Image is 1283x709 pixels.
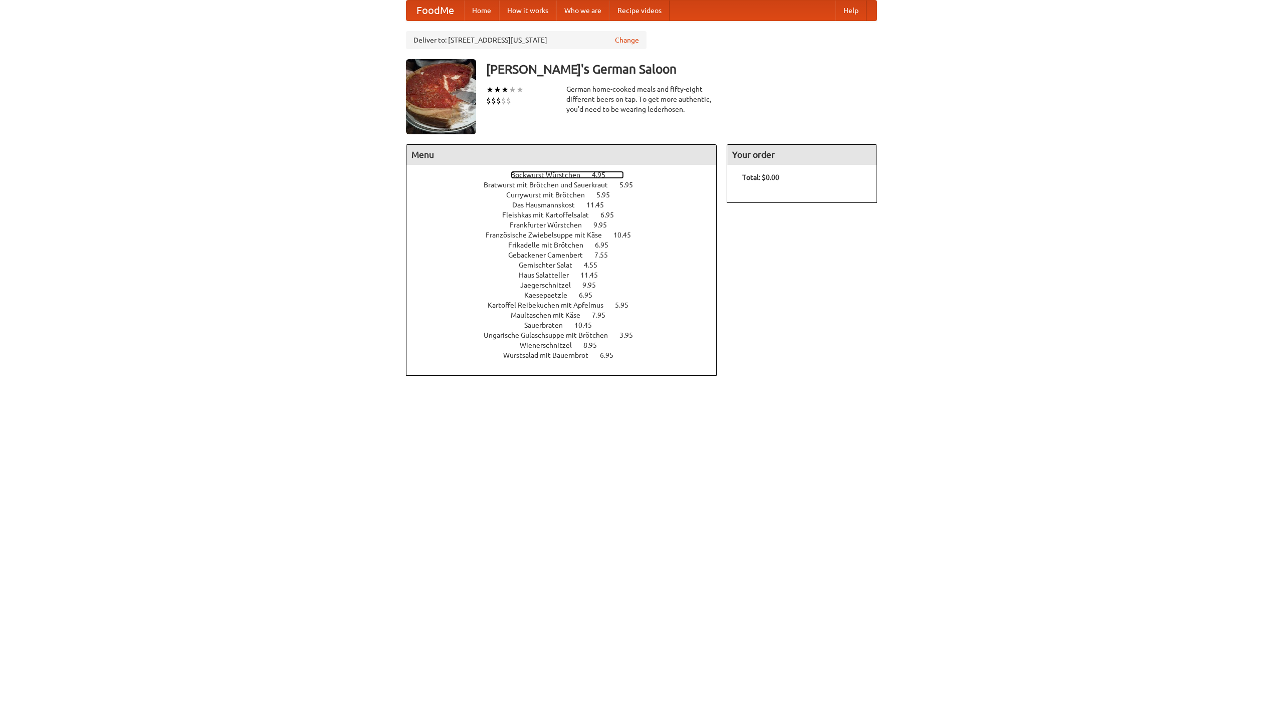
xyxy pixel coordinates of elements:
[511,171,624,179] a: Bockwurst Würstchen 4.95
[520,341,582,349] span: Wienerschnitzel
[566,84,717,114] div: German home-cooked meals and fifty-eight different beers on tap. To get more authentic, you'd nee...
[499,1,556,21] a: How it works
[502,211,632,219] a: Fleishkas mit Kartoffelsalat 6.95
[613,231,641,239] span: 10.45
[406,145,716,165] h4: Menu
[512,201,622,209] a: Das Hausmannskost 11.45
[406,31,647,49] div: Deliver to: [STREET_ADDRESS][US_STATE]
[484,331,652,339] a: Ungarische Gulaschsuppe mit Brötchen 3.95
[524,321,573,329] span: Sauerbraten
[496,95,501,106] li: $
[508,241,593,249] span: Frikadelle mit Brötchen
[508,251,593,259] span: Gebackener Camenbert
[491,95,496,106] li: $
[596,191,620,199] span: 5.95
[727,145,877,165] h4: Your order
[510,221,592,229] span: Frankfurter Würstchen
[574,321,602,329] span: 10.45
[619,181,643,189] span: 5.95
[593,221,617,229] span: 9.95
[506,95,511,106] li: $
[484,181,618,189] span: Bratwurst mit Brötchen und Sauerkraut
[511,311,590,319] span: Maultaschen mit Käse
[406,59,476,134] img: angular.jpg
[486,231,612,239] span: Französische Zwiebelsuppe mit Käse
[484,331,618,339] span: Ungarische Gulaschsuppe mit Brötchen
[488,301,647,309] a: Kartoffel Reibekuchen mit Apfelmus 5.95
[486,59,877,79] h3: [PERSON_NAME]'s German Saloon
[501,95,506,106] li: $
[503,351,598,359] span: Wurstsalad mit Bauernbrot
[742,173,779,181] b: Total: $0.00
[519,271,616,279] a: Haus Salatteller 11.45
[486,231,650,239] a: Französische Zwiebelsuppe mit Käse 10.45
[506,191,595,199] span: Currywurst mit Brötchen
[556,1,609,21] a: Who we are
[406,1,464,21] a: FoodMe
[494,84,501,95] li: ★
[508,241,627,249] a: Frikadelle mit Brötchen 6.95
[524,291,611,299] a: Kaesepaetzle 6.95
[488,301,613,309] span: Kartoffel Reibekuchen mit Apfelmus
[464,1,499,21] a: Home
[510,221,625,229] a: Frankfurter Würstchen 9.95
[835,1,867,21] a: Help
[511,311,624,319] a: Maultaschen mit Käse 7.95
[609,1,670,21] a: Recipe videos
[519,271,579,279] span: Haus Salatteller
[520,281,614,289] a: Jaegerschnitzel 9.95
[600,351,623,359] span: 6.95
[592,311,615,319] span: 7.95
[503,351,632,359] a: Wurstsalad mit Bauernbrot 6.95
[509,84,516,95] li: ★
[600,211,624,219] span: 6.95
[506,191,628,199] a: Currywurst mit Brötchen 5.95
[508,251,626,259] a: Gebackener Camenbert 7.55
[580,271,608,279] span: 11.45
[486,84,494,95] li: ★
[486,95,491,106] li: $
[524,291,577,299] span: Kaesepaetzle
[592,171,615,179] span: 4.95
[582,281,606,289] span: 9.95
[584,261,607,269] span: 4.55
[615,301,638,309] span: 5.95
[516,84,524,95] li: ★
[615,35,639,45] a: Change
[594,251,618,259] span: 7.55
[524,321,610,329] a: Sauerbraten 10.45
[512,201,585,209] span: Das Hausmannskost
[501,84,509,95] li: ★
[520,341,615,349] a: Wienerschnitzel 8.95
[595,241,618,249] span: 6.95
[619,331,643,339] span: 3.95
[520,281,581,289] span: Jaegerschnitzel
[519,261,616,269] a: Gemischter Salat 4.55
[583,341,607,349] span: 8.95
[586,201,614,209] span: 11.45
[502,211,599,219] span: Fleishkas mit Kartoffelsalat
[484,181,652,189] a: Bratwurst mit Brötchen und Sauerkraut 5.95
[519,261,582,269] span: Gemischter Salat
[511,171,590,179] span: Bockwurst Würstchen
[579,291,602,299] span: 6.95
